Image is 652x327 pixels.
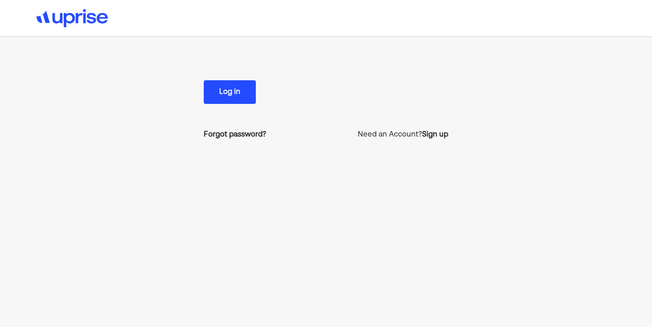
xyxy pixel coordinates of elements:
p: Need an Account? [358,129,448,140]
button: Log in [204,80,256,104]
a: Sign up [422,129,448,140]
a: Forgot password? [204,129,266,140]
